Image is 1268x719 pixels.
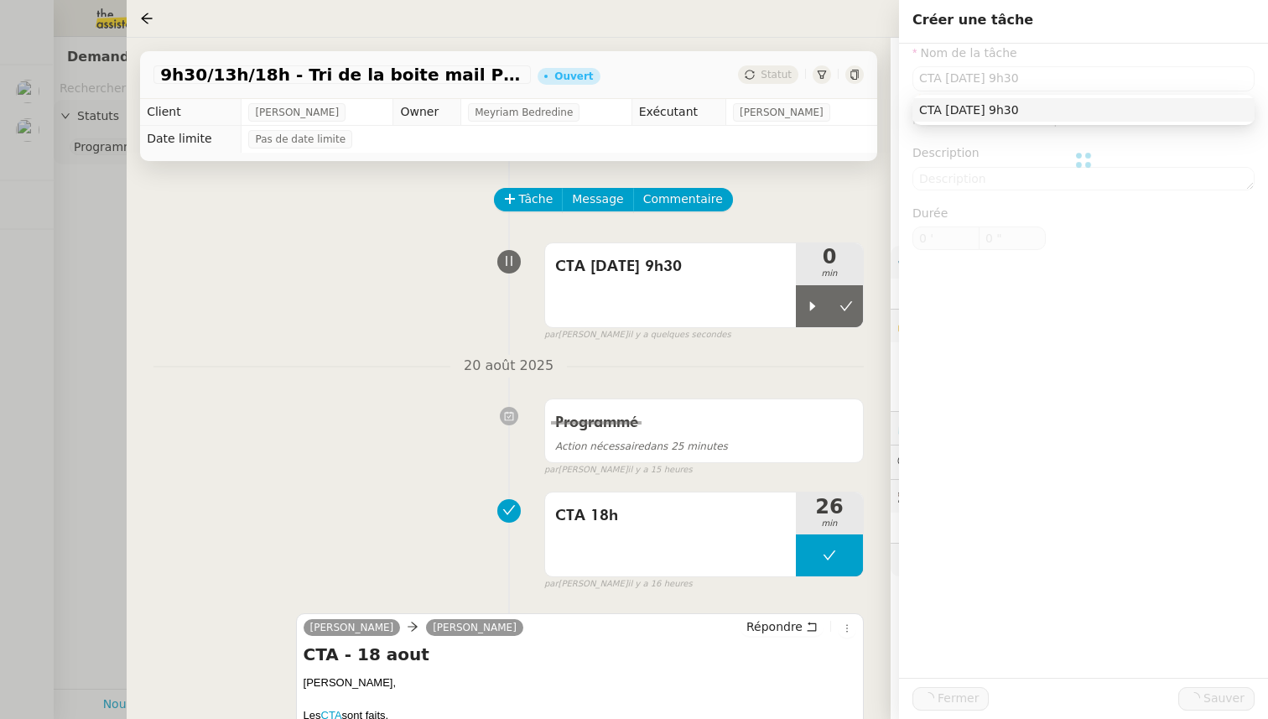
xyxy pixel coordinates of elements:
[544,577,693,591] small: [PERSON_NAME]
[796,517,863,531] span: min
[544,577,559,591] span: par
[912,12,1033,28] span: Créer une tâche
[633,188,733,211] button: Commentaire
[891,412,1268,445] div: ⏲️Tâches 298:52
[897,253,985,272] span: ⚙️
[554,71,593,81] div: Ouvert
[255,104,339,121] span: [PERSON_NAME]
[426,620,523,635] a: [PERSON_NAME]
[544,463,693,477] small: [PERSON_NAME]
[897,489,1107,503] span: 🕵️
[897,455,1005,468] span: 💬
[544,463,559,477] span: par
[897,316,1006,336] span: 🔐
[304,675,856,691] div: [PERSON_NAME],
[160,66,524,83] span: 9h30/13h/18h - Tri de la boite mail PRO - 15 août 2025
[450,355,567,378] span: 20 août 2025
[796,267,863,281] span: min
[555,415,638,430] span: Programmé
[746,618,803,635] span: Répondre
[140,126,242,153] td: Date limite
[891,480,1268,513] div: 🕵️Autres demandes en cours 1
[897,553,949,566] span: 🧴
[740,104,824,121] span: [PERSON_NAME]
[304,620,401,635] a: [PERSON_NAME]
[555,254,786,279] span: CTA [DATE] 9h30
[544,328,559,342] span: par
[572,190,623,209] span: Message
[796,247,863,267] span: 0
[897,421,1026,435] span: ⏲️
[761,69,792,81] span: Statut
[912,687,989,711] button: Fermer
[891,445,1268,478] div: 💬Commentaires
[555,503,786,529] span: CTA 18h
[562,188,633,211] button: Message
[1178,687,1255,711] button: Sauver
[628,463,693,477] span: il y a 15 heures
[891,246,1268,279] div: ⚙️Procédures
[475,104,573,121] span: Meyriam Bedredine
[393,99,461,126] td: Owner
[628,577,693,591] span: il y a 16 heures
[631,99,725,126] td: Exécutant
[643,190,723,209] span: Commentaire
[891,310,1268,342] div: 🔐Données client
[628,328,731,342] span: il y a quelques secondes
[304,643,856,666] h4: CTA - 18 aout
[796,497,863,517] span: 26
[555,440,644,452] span: Action nécessaire
[555,440,728,452] span: dans 25 minutes
[891,544,1268,576] div: 🧴Autres
[140,99,242,126] td: Client
[544,328,731,342] small: [PERSON_NAME]
[519,190,553,209] span: Tâche
[741,617,824,636] button: Répondre
[255,131,346,148] span: Pas de date limite
[494,188,564,211] button: Tâche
